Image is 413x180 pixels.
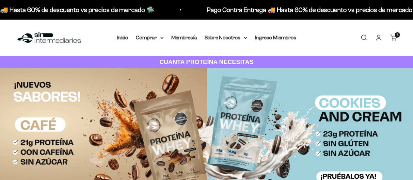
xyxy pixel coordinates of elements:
[397,33,398,37] span: 5
[205,33,247,42] summary: Sobre Nosotros
[171,35,197,40] a: Membresía
[159,58,254,65] strong: CUANTA PROTEÍNA NECESITAS
[136,33,164,42] summary: Comprar
[255,35,296,40] a: Ingreso Miembros
[149,5,364,15] p: Pago Contra Entrega 🚚 Hasta 60% de descuento vs precios de mercado 🛸
[117,35,128,40] a: Inicio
